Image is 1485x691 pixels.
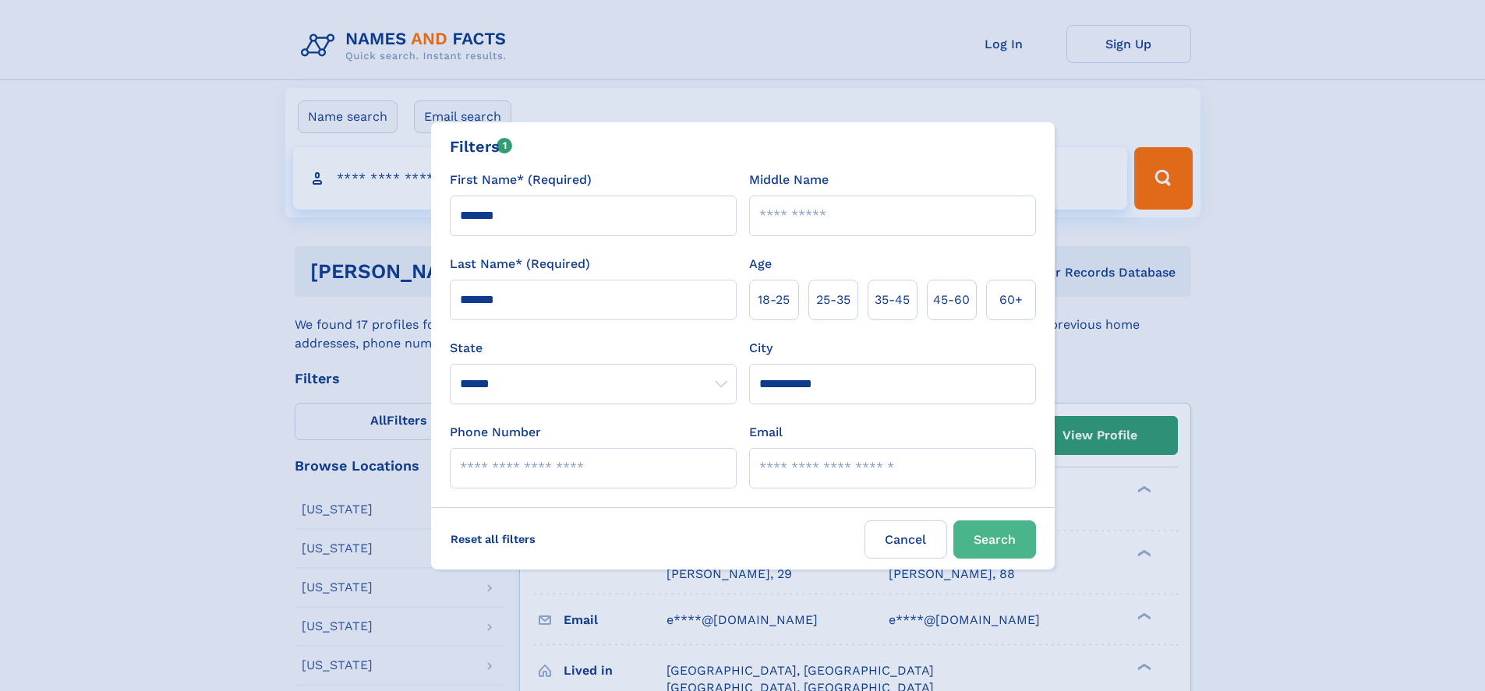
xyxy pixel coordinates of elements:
label: City [749,339,773,358]
label: Middle Name [749,171,829,189]
button: Search [953,520,1036,559]
label: Reset all filters [440,520,546,558]
span: 25‑35 [816,291,850,309]
label: Phone Number [450,423,541,442]
label: Age [749,255,772,273]
label: First Name* (Required) [450,171,592,189]
label: Last Name* (Required) [450,255,590,273]
span: 35‑45 [875,291,910,309]
span: 45‑60 [933,291,970,309]
span: 60+ [999,291,1023,309]
div: Filters [450,135,513,158]
label: Cancel [864,520,947,559]
label: Email [749,423,783,442]
span: 18‑25 [758,291,790,309]
label: State [450,339,737,358]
